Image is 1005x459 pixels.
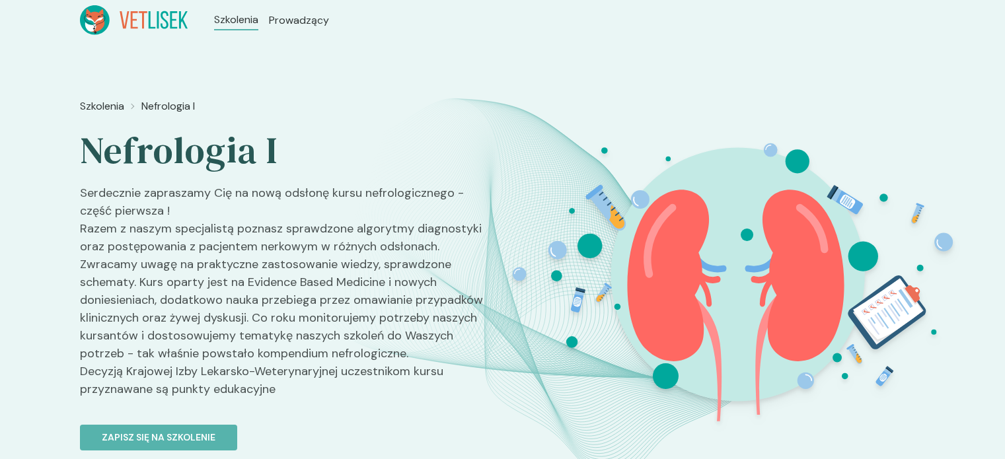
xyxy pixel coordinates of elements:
p: Zapisz się na szkolenie [102,431,215,444]
a: Szkolenia [214,12,258,28]
button: Zapisz się na szkolenie [80,425,237,450]
a: Zapisz się na szkolenie [80,409,492,450]
a: Szkolenia [80,98,124,114]
a: Nefrologia I [141,98,195,114]
h2: Nefrologia I [80,127,492,174]
p: Serdecznie zapraszamy Cię na nową odsłonę kursu nefrologicznego - część pierwsza ! Razem z naszym... [80,184,492,409]
img: ZpbSrx5LeNNTxNrf_Nefro_BT.svg [501,93,970,445]
a: Prowadzący [269,13,329,28]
